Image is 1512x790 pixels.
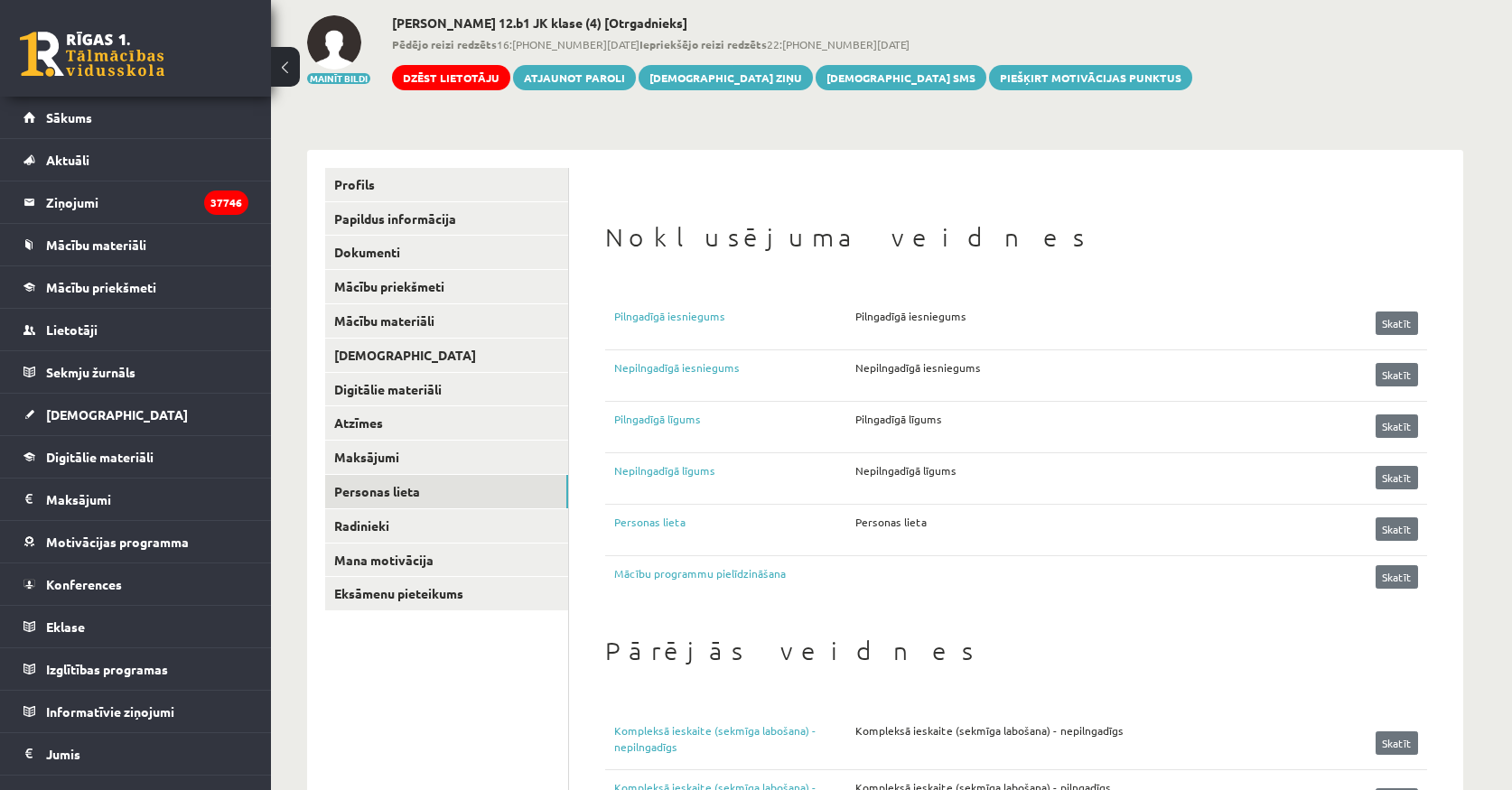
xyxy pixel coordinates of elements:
a: Skatīt [1376,731,1418,755]
a: Eklase [23,606,248,647]
a: Personas lieta [325,475,568,508]
b: Iepriekšējo reizi redzēts [639,37,767,51]
a: Rīgas 1. Tālmācības vidusskola [20,32,164,77]
a: Nepilngadīgā līgums [614,462,855,489]
a: [DEMOGRAPHIC_DATA] [325,339,568,372]
legend: Ziņojumi [46,181,248,223]
a: Kompleksā ieskaite (sekmīga labošana) - nepilngadīgs [614,722,855,755]
a: Skatīt [1376,517,1418,541]
a: Sekmju žurnāls [23,351,248,393]
a: Informatīvie ziņojumi [23,691,248,732]
a: Maksājumi [325,441,568,474]
p: Nepilngadīgā iesniegums [855,359,981,376]
a: Mācību priekšmeti [325,270,568,303]
button: Mainīt bildi [307,73,370,84]
a: Motivācijas programma [23,521,248,562]
p: Pilngadīgā līgums [855,411,942,427]
a: Pilngadīgā līgums [614,411,855,438]
span: Sākums [46,109,92,125]
span: Sekmju žurnāls [46,364,135,380]
a: Nepilngadīgā iesniegums [614,359,855,386]
legend: Maksājumi [46,479,248,520]
b: Pēdējo reizi redzēts [392,37,497,51]
a: Lietotāji [23,309,248,350]
span: Konferences [46,576,122,592]
a: Radinieki [325,509,568,543]
span: Aktuāli [46,152,89,168]
a: Atjaunot paroli [513,65,636,90]
a: Skatīt [1376,363,1418,386]
a: Dokumenti [325,236,568,269]
a: Digitālie materiāli [23,436,248,478]
a: Konferences [23,563,248,605]
a: Mācību materiāli [325,304,568,338]
h1: Noklusējuma veidnes [605,222,1427,253]
a: Jumis [23,733,248,775]
img: Edijs Jānis Janušs [307,15,361,70]
span: 16:[PHONE_NUMBER][DATE] 22:[PHONE_NUMBER][DATE] [392,36,1192,52]
h2: [PERSON_NAME] 12.b1 JK klase (4) [Otrgadnieks] [392,15,1192,31]
span: Informatīvie ziņojumi [46,703,174,720]
p: Pilngadīgā iesniegums [855,308,966,324]
a: Dzēst lietotāju [392,65,510,90]
p: Nepilngadīgā līgums [855,462,957,479]
span: Jumis [46,746,80,762]
a: Skatīt [1376,414,1418,438]
span: Digitālie materiāli [46,449,154,465]
p: Personas lieta [855,514,927,530]
a: Mana motivācija [325,544,568,577]
a: Profils [325,168,568,201]
a: Skatīt [1376,565,1418,589]
a: Mācību programmu pielīdzināšana [614,565,786,589]
h1: Pārējās veidnes [605,636,1427,666]
span: Mācību priekšmeti [46,279,156,295]
a: Personas lieta [614,514,855,541]
span: Izglītības programas [46,661,168,677]
a: Papildus informācija [325,202,568,236]
span: Motivācijas programma [46,534,189,550]
a: Digitālie materiāli [325,373,568,406]
a: Skatīt [1376,466,1418,489]
i: 37746 [204,191,248,215]
a: Mācību materiāli [23,224,248,265]
a: Atzīmes [325,406,568,440]
a: Sākums [23,97,248,138]
a: [DEMOGRAPHIC_DATA] ziņu [639,65,813,90]
a: Skatīt [1376,311,1418,335]
a: [DEMOGRAPHIC_DATA] [23,394,248,435]
a: Ziņojumi37746 [23,181,248,223]
a: Piešķirt motivācijas punktus [989,65,1192,90]
span: Lietotāji [46,321,98,338]
a: Maksājumi [23,479,248,520]
a: Aktuāli [23,139,248,181]
span: [DEMOGRAPHIC_DATA] [46,406,188,423]
a: Izglītības programas [23,648,248,690]
a: Mācību priekšmeti [23,266,248,308]
span: Eklase [46,618,85,635]
a: [DEMOGRAPHIC_DATA] SMS [816,65,986,90]
a: Pilngadīgā iesniegums [614,308,855,335]
a: Eksāmenu pieteikums [325,577,568,610]
p: Kompleksā ieskaite (sekmīga labošana) - nepilngadīgs [855,722,1124,739]
span: Mācību materiāli [46,237,146,253]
